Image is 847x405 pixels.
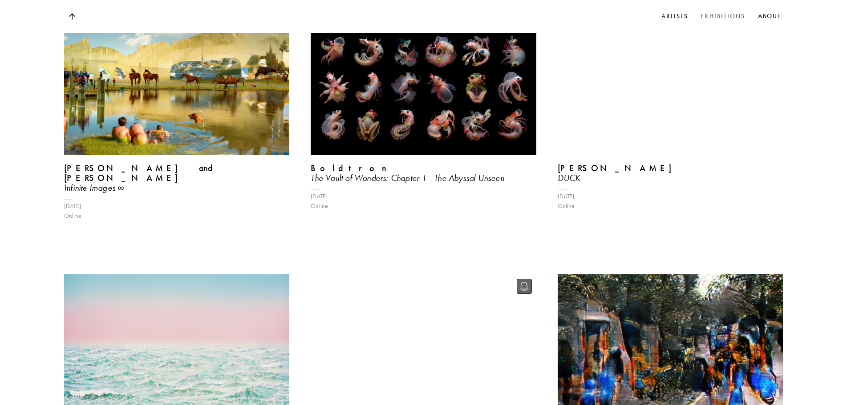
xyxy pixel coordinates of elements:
[660,10,690,23] a: Artists
[64,182,124,193] i: Infinite Images ∞
[558,163,687,173] b: [PERSON_NAME]
[699,10,747,23] a: Exhibitions
[558,192,783,201] div: [DATE]
[311,192,536,201] div: [DATE]
[311,201,536,211] div: Online
[558,172,580,183] i: DUCK
[558,201,783,211] div: Online
[69,13,75,20] img: Top
[64,201,289,211] div: [DATE]
[64,163,218,183] b: [PERSON_NAME] and [PERSON_NAME]
[64,211,289,221] div: Online
[756,10,783,23] a: About
[311,172,504,183] i: The Vault of Wonders: Chapter 1 - The Abyssal Unseen
[311,163,386,173] b: Boldtron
